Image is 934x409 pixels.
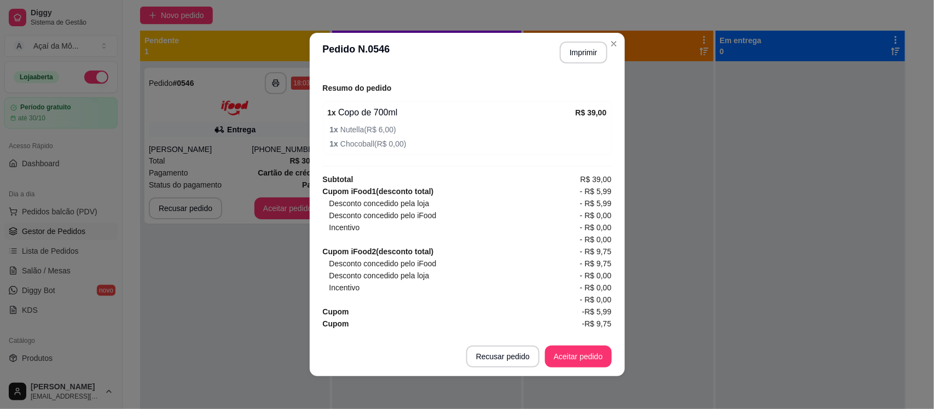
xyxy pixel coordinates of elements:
span: - R$ 9,75 [580,246,612,258]
button: Close [605,35,623,52]
span: - R$ 0,00 [580,294,612,306]
span: Incentivo [329,221,360,233]
span: Desconto concedido pelo iFood [329,209,437,221]
span: Desconto concedido pela loja [329,197,430,209]
h3: Pedido N. 0546 [323,42,390,63]
span: R$ 39,00 [581,173,612,185]
span: - R$ 9,75 [580,258,612,270]
span: - R$ 0,00 [580,270,612,282]
span: -R$ 5,99 [582,306,612,318]
span: Desconto concedido pela loja [329,270,430,282]
strong: Total [323,331,340,340]
span: - R$ 5,99 [580,185,612,197]
strong: 1 x [330,139,340,148]
strong: Cupom iFood 1 (desconto total) [323,187,434,196]
span: Desconto concedido pelo iFood [329,258,437,270]
strong: Cupom [323,307,349,316]
strong: R$ 39,00 [576,108,607,117]
span: Nutella ( R$ 6,00 ) [330,124,607,136]
strong: 1 x [330,125,340,134]
span: -R$ 9,75 [582,318,612,330]
strong: 1 x [328,108,337,117]
strong: Resumo do pedido [323,84,392,92]
span: - R$ 0,00 [580,282,612,294]
span: - R$ 0,00 [580,221,612,233]
strong: Cupom [323,319,349,328]
span: - R$ 0,00 [580,233,612,246]
span: R$ 30,24 [581,330,612,342]
strong: Subtotal [323,175,353,184]
strong: Cupom iFood 2 (desconto total) [323,247,434,256]
button: Recusar pedido [466,346,539,367]
span: Incentivo [329,282,360,294]
button: Aceitar pedido [545,346,612,367]
button: Imprimir [560,42,607,63]
span: - R$ 5,99 [580,197,612,209]
span: - R$ 0,00 [580,209,612,221]
div: Copo de 700ml [328,106,576,119]
span: Chocoball ( R$ 0,00 ) [330,138,607,150]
